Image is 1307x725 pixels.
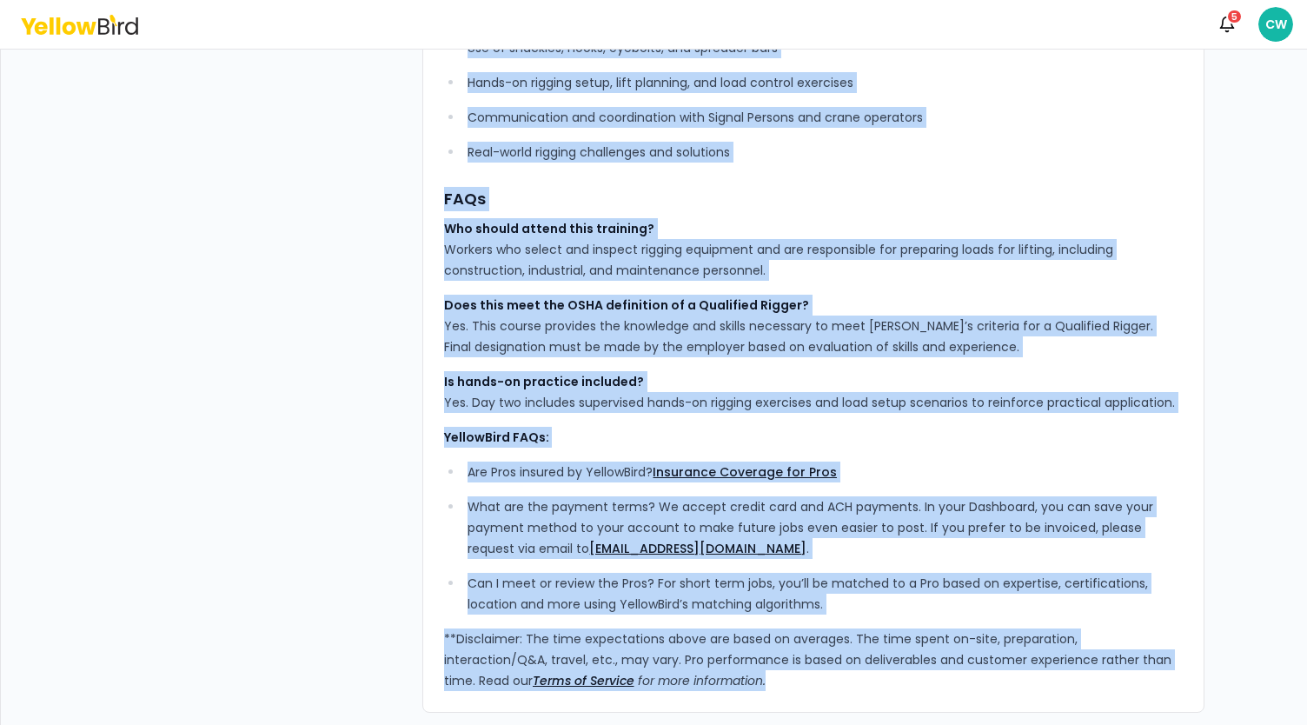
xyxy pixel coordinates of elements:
[444,373,644,390] strong: Is hands-on practice included?
[1258,7,1293,42] span: CW
[444,187,1183,211] h3: FAQs
[444,220,654,237] strong: Who should attend this training?
[653,463,837,481] a: Insurance Coverage for Pros
[1210,7,1244,42] button: 5
[444,371,1183,413] p: Yes. Day two includes supervised hands-on rigging exercises and load setup scenarios to reinforce...
[444,218,1183,281] p: Workers who select and inspect rigging equipment and are responsible for preparing loads for lift...
[444,296,809,314] strong: Does this meet the OSHA definition of a Qualified Rigger?
[468,142,1182,163] p: Real-world rigging challenges and solutions
[468,107,1182,128] p: Communication and coordination with Signal Persons and crane operators
[468,496,1182,559] p: What are the payment terms? We accept credit card and ACH payments. In your Dashboard, you can sa...
[444,629,1183,691] p: **Disclaimer: The time expectations above are based on averages. The time spent on-site, preparat...
[468,72,1182,93] p: Hands-on rigging setup, lift planning, and load control exercises
[589,540,806,557] a: [EMAIL_ADDRESS][DOMAIN_NAME]
[533,672,634,689] a: Terms of Service
[444,295,1183,357] p: Yes. This course provides the knowledge and skills necessary to meet [PERSON_NAME]’s criteria for...
[468,573,1182,615] p: Can I meet or review the Pros? For short term jobs, you’ll be matched to a Pro based on expertise...
[444,429,549,446] strong: YellowBird FAQs:
[638,672,766,689] em: for more information.
[468,462,1182,482] p: Are Pros insured by YellowBird?
[1226,9,1243,24] div: 5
